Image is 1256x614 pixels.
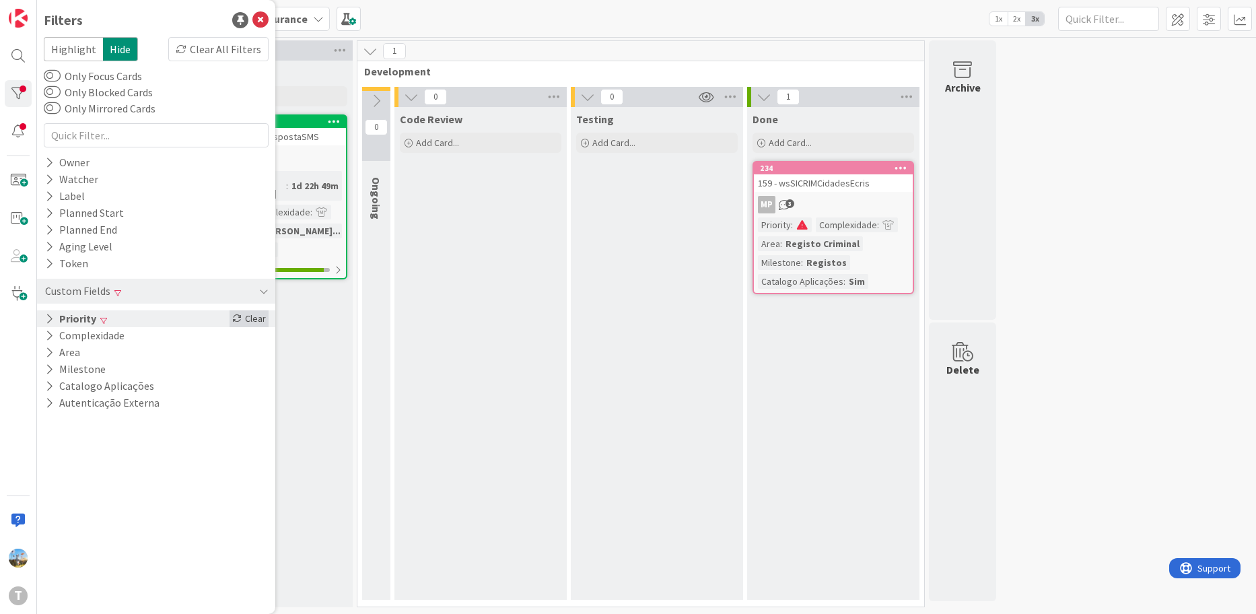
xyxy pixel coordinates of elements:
[383,43,406,59] span: 1
[754,162,913,174] div: 234
[364,65,907,78] span: Development
[286,178,288,193] span: :
[791,217,793,232] span: :
[44,37,103,61] span: Highlight
[44,86,61,99] button: Only Blocked Cards
[44,205,125,221] div: Planned Start
[288,178,342,193] div: 1d 22h 49m
[1058,7,1159,31] input: Quick Filter...
[103,37,138,61] span: Hide
[753,112,778,126] span: Done
[843,274,845,289] span: :
[576,112,614,126] span: Testing
[801,255,803,270] span: :
[592,137,635,149] span: Add Card...
[758,236,780,251] div: Area
[9,9,28,28] img: Visit kanbanzone.com
[416,137,459,149] span: Add Card...
[44,395,161,411] button: Autenticação Externa
[758,274,843,289] div: Catalogo Aplicações
[946,362,979,378] div: Delete
[786,199,794,208] span: 3
[28,2,61,18] span: Support
[1008,12,1026,26] span: 2x
[44,10,83,30] div: Filters
[754,196,913,213] div: MP
[44,188,86,205] div: Label
[845,274,868,289] div: Sim
[780,236,782,251] span: :
[600,89,623,105] span: 0
[877,217,879,232] span: :
[769,137,812,149] span: Add Card...
[758,196,775,213] div: MP
[44,69,61,83] button: Only Focus Cards
[9,586,28,605] div: T
[249,205,310,219] div: Complexidade
[777,89,800,105] span: 1
[44,327,126,344] button: Complexidade
[424,89,447,105] span: 0
[44,221,118,238] div: Planned End
[9,549,28,568] img: DG
[816,217,877,232] div: Complexidade
[44,171,100,188] div: Watcher
[370,177,383,219] span: Ongoing
[782,236,863,251] div: Registo Criminal
[44,361,107,378] button: Milestone
[44,68,142,84] label: Only Focus Cards
[44,238,114,255] div: Aging Level
[44,310,98,327] button: Priority
[310,205,312,219] span: :
[754,162,913,192] div: 234159 - wsSICRIMCidadesEcris
[803,255,850,270] div: Registos
[44,100,155,116] label: Only Mirrored Cards
[168,37,269,61] div: Clear All Filters
[365,119,388,135] span: 0
[400,112,462,126] span: Code Review
[44,344,81,361] button: Area
[44,154,91,171] div: Owner
[758,217,791,232] div: Priority
[44,255,90,272] div: Token
[44,102,61,115] button: Only Mirrored Cards
[44,123,269,147] input: Quick Filter...
[754,174,913,192] div: 159 - wsSICRIMCidadesEcris
[215,224,344,238] div: Comuns - [PERSON_NAME]...
[230,310,269,327] div: Clear
[758,255,801,270] div: Milestone
[989,12,1008,26] span: 1x
[1026,12,1044,26] span: 3x
[44,378,155,395] button: Catalogo Aplicações
[760,164,913,173] div: 234
[945,79,981,96] div: Archive
[44,84,153,100] label: Only Blocked Cards
[44,283,112,300] div: Custom Fields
